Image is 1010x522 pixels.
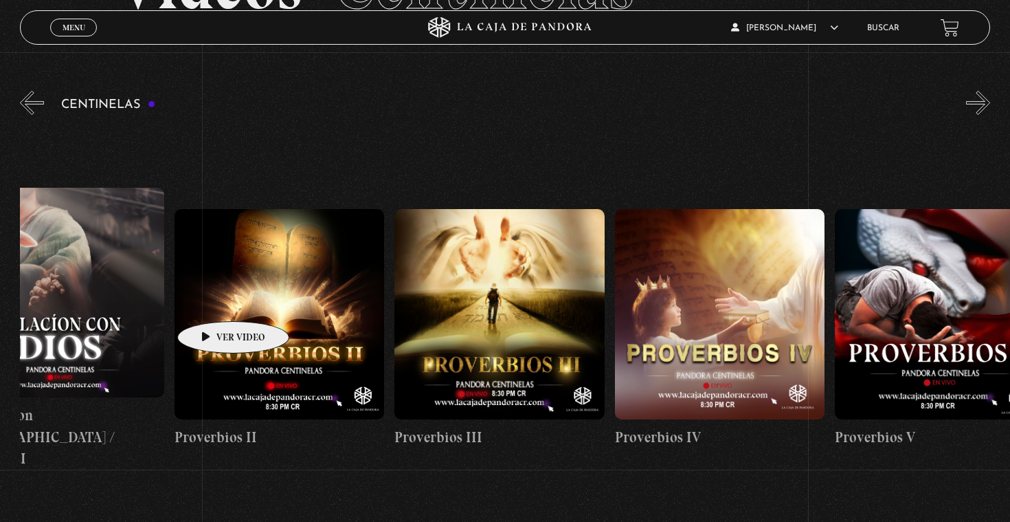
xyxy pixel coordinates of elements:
[58,35,90,45] span: Cerrar
[731,24,838,32] span: [PERSON_NAME]
[615,426,824,448] h4: Proverbios IV
[941,19,959,37] a: View your shopping cart
[61,98,155,111] h3: Centinelas
[867,24,899,32] a: Buscar
[966,91,990,115] button: Next
[175,426,384,448] h4: Proverbios II
[63,23,85,32] span: Menu
[20,91,44,115] button: Previous
[394,426,604,448] h4: Proverbios III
